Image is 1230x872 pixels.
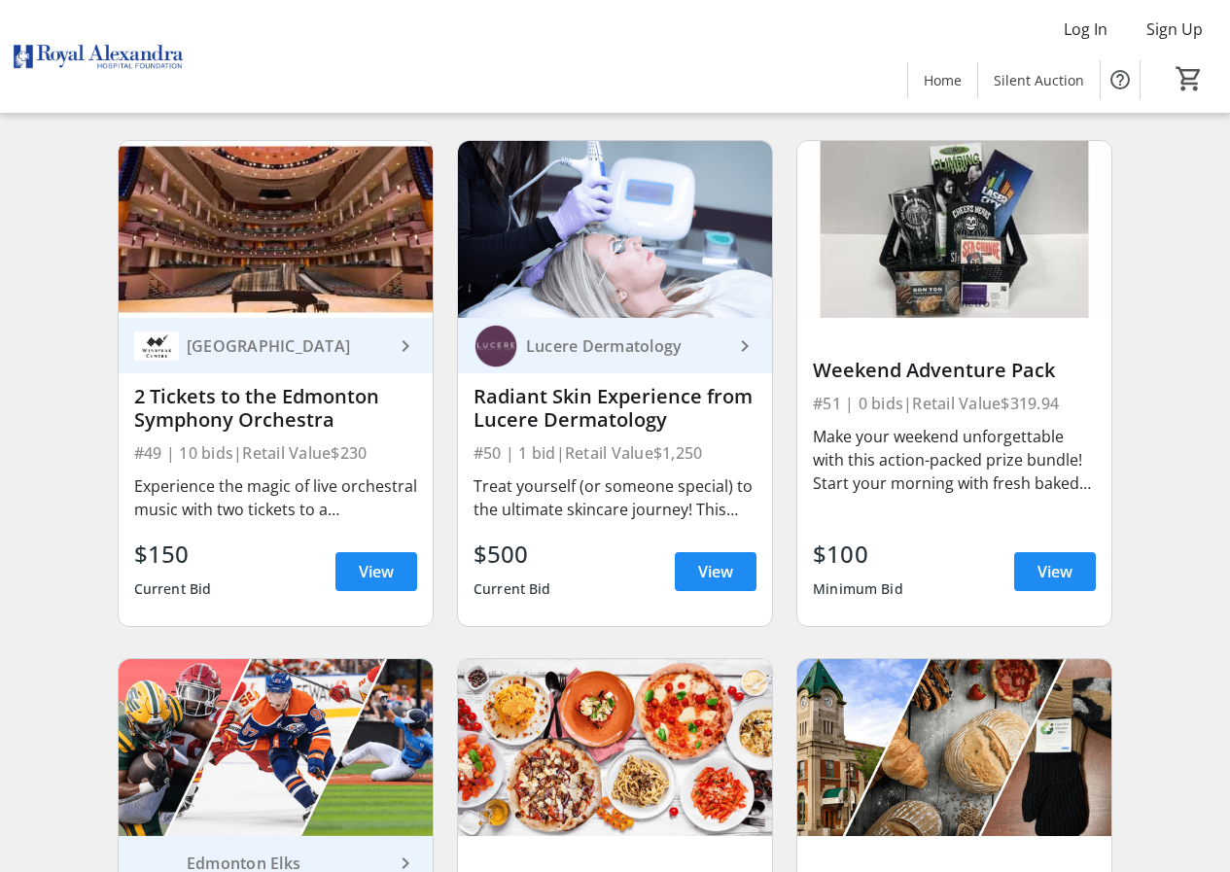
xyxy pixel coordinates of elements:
button: Sign Up [1131,14,1218,45]
span: Log In [1064,17,1107,41]
img: Lucere Dermatology [474,324,518,368]
button: Cart [1172,61,1207,96]
div: #51 | 0 bids | Retail Value $319.94 [813,390,1096,417]
span: Silent Auction [994,70,1084,90]
div: Minimum Bid [813,572,903,607]
a: Lucere DermatologyLucere Dermatology [458,318,772,373]
img: Winspear Centre [134,324,179,368]
img: Weekend Adventure Pack [797,141,1111,318]
div: $500 [474,537,551,572]
span: View [1037,560,1072,583]
a: Winspear Centre[GEOGRAPHIC_DATA] [119,318,433,373]
a: View [1014,552,1096,591]
div: Experience the magic of live orchestral music with two tickets to a performance by the Edmonton S... [134,474,417,521]
img: Local Love Pack [797,659,1111,836]
a: Home [908,62,977,98]
div: #50 | 1 bid | Retail Value $1,250 [474,439,756,467]
div: Current Bid [474,572,551,607]
div: Current Bid [134,572,212,607]
img: Royal Alexandra Hospital Foundation's Logo [12,8,185,105]
img: Italian Bundle [458,659,772,836]
img: Edmonton Sports Pack [119,659,433,836]
a: View [675,552,756,591]
div: $100 [813,537,903,572]
div: #49 | 10 bids | Retail Value $230 [134,439,417,467]
a: Silent Auction [978,62,1100,98]
div: Radiant Skin Experience from Lucere Dermatology [474,385,756,432]
div: Make your weekend unforgettable with this action-packed prize bundle! Start your morning with fre... [813,425,1096,495]
span: Sign Up [1146,17,1203,41]
mat-icon: keyboard_arrow_right [394,334,417,358]
a: View [335,552,417,591]
img: Radiant Skin Experience from Lucere Dermatology [458,141,772,318]
div: Treat yourself (or someone special) to the ultimate skincare journey! This exclusive package incl... [474,474,756,521]
div: 2 Tickets to the Edmonton Symphony Orchestra [134,385,417,432]
mat-icon: keyboard_arrow_right [733,334,756,358]
span: View [359,560,394,583]
span: View [698,560,733,583]
img: 2 Tickets to the Edmonton Symphony Orchestra [119,141,433,318]
div: Lucere Dermatology [518,336,733,356]
div: $150 [134,537,212,572]
button: Help [1101,60,1140,99]
button: Log In [1048,14,1123,45]
div: [GEOGRAPHIC_DATA] [179,336,394,356]
div: Weekend Adventure Pack [813,359,1096,382]
span: Home [924,70,962,90]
